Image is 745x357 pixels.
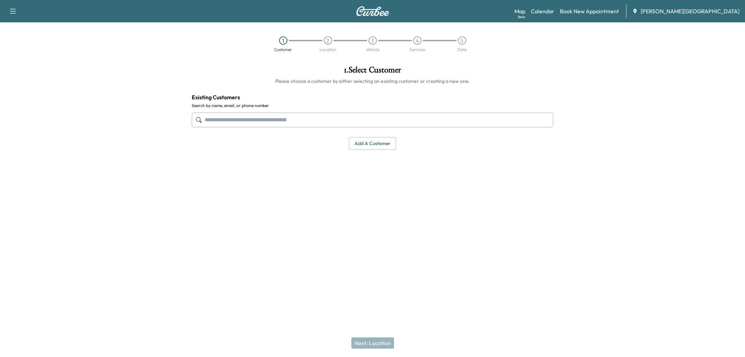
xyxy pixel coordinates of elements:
[192,78,553,85] h6: Please choose a customer by either selecting an existing customer or creating a new one.
[324,36,332,45] div: 2
[518,14,525,20] div: Beta
[368,36,377,45] div: 3
[320,48,336,52] div: Location
[458,48,467,52] div: Date
[514,7,525,15] a: MapBeta
[531,7,554,15] a: Calendar
[356,6,389,16] img: Curbee Logo
[413,36,422,45] div: 4
[458,36,466,45] div: 5
[279,36,287,45] div: 1
[274,48,292,52] div: Customer
[192,93,553,101] h4: Existing Customers
[192,103,553,108] label: Search by name, email, or phone number
[560,7,619,15] a: Book New Appointment
[192,66,553,78] h1: 1 . Select Customer
[366,48,379,52] div: Vehicle
[410,48,425,52] div: Services
[641,7,739,15] span: [PERSON_NAME][GEOGRAPHIC_DATA]
[349,137,396,150] button: Add a customer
